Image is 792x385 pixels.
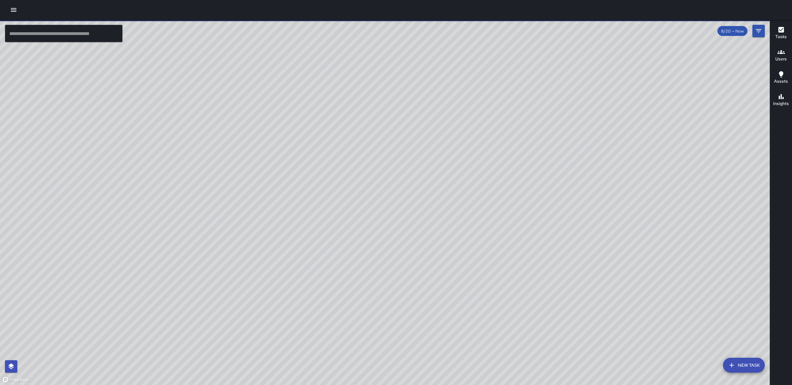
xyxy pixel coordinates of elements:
[775,33,787,40] h6: Tasks
[770,45,792,67] button: Users
[775,56,787,63] h6: Users
[770,67,792,89] button: Assets
[770,22,792,45] button: Tasks
[723,358,765,373] button: New Task
[773,100,789,107] h6: Insights
[770,89,792,112] button: Insights
[774,78,788,85] h6: Assets
[752,25,765,37] button: Filters
[717,28,747,34] span: 8/20 — Now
